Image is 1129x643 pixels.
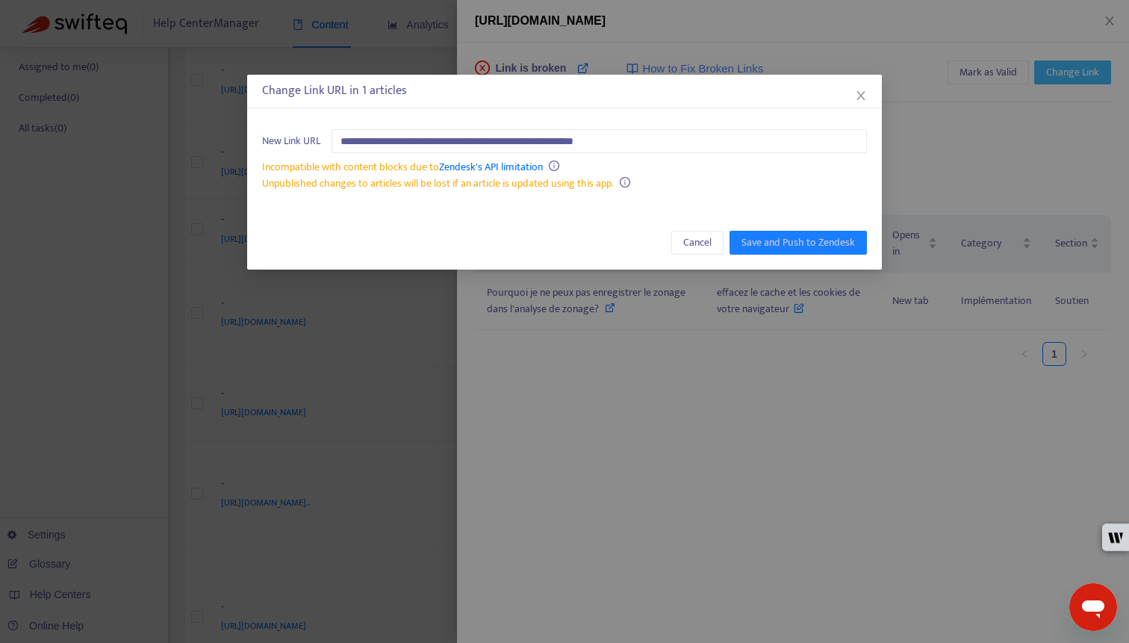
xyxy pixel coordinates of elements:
span: info-circle [620,177,630,187]
div: Change Link URL in 1 articles [262,82,867,100]
a: Zendesk's API limitation [439,158,543,175]
span: New Link URL [262,133,320,149]
button: Save and Push to Zendesk [730,231,867,255]
span: Incompatible with content blocks due to [262,158,543,175]
iframe: Button to launch messaging window [1069,583,1117,631]
button: Close [853,87,869,104]
span: Unpublished changes to articles will be lost if an article is updated using this app. [262,175,614,192]
button: Cancel [671,231,724,255]
span: close [855,90,867,102]
span: Cancel [683,234,712,251]
span: info-circle [549,161,559,171]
